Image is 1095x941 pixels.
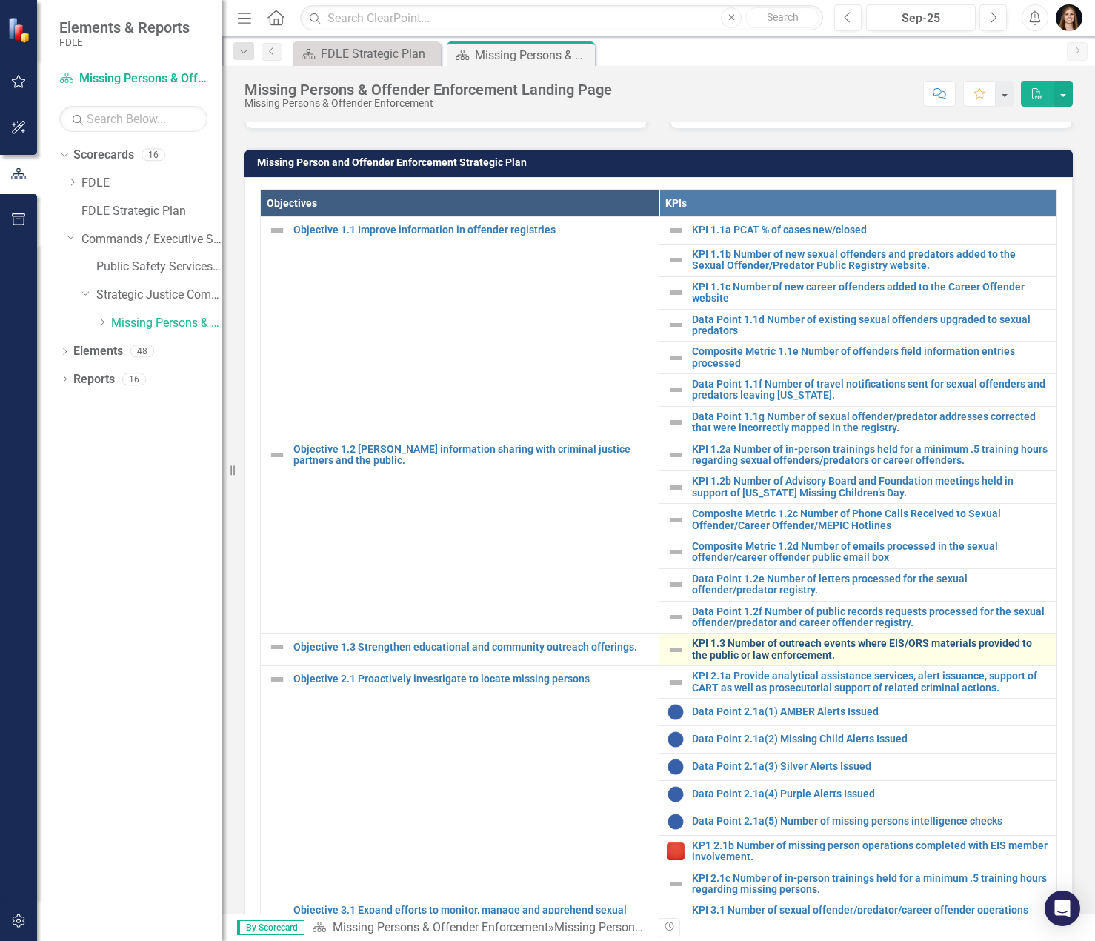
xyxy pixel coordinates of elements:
[667,316,685,334] img: Not Defined
[659,244,1057,276] td: Double-Click to Edit Right Click for Context Menu
[96,259,222,276] a: Public Safety Services Command
[475,46,591,64] div: Missing Persons & Offender Enforcement Landing Page
[659,536,1057,568] td: Double-Click to Edit Right Click for Context Menu
[59,36,190,48] small: FDLE
[268,222,286,239] img: Not Defined
[667,608,685,626] img: Not Defined
[692,249,1050,272] a: KPI 1.1b Number of new sexual offenders and predators added to the Sexual Offender/Predator Publi...
[142,149,165,162] div: 16
[261,666,659,900] td: Double-Click to Edit Right Click for Context Menu
[692,761,1050,772] a: Data Point 2.1a(3) Silver Alerts Issued
[667,674,685,691] img: Not Defined
[745,7,819,28] button: Search
[59,106,207,132] input: Search Below...
[261,216,659,439] td: Double-Click to Edit Right Click for Context Menu
[692,638,1050,661] a: KPI 1.3 Number of outreach events where EIS/ORS materials provided to the public or law enforcement.
[692,873,1050,896] a: KPI 2.1c Number of in-person trainings held for a minimum .5 training hours regarding missing per...
[312,920,648,937] div: »
[659,276,1057,309] td: Double-Click to Edit Right Click for Context Menu
[257,157,1065,168] h3: Missing Person and Offender Enforcement Strategic Plan
[659,780,1057,808] td: Double-Click to Edit Right Click for Context Menu
[659,725,1057,753] td: Double-Click to Edit Right Click for Context Menu
[692,671,1050,694] a: KPI 2.1a Provide analytical assistance services, alert issuance, support of CART as well as prose...
[333,920,548,934] a: Missing Persons & Offender Enforcement
[767,11,799,23] span: Search
[692,346,1050,369] a: Composite Metric 1.1e Number of offenders field information entries processed
[692,225,1050,236] a: KPI 1.1a PCAT % of cases new/closed
[667,446,685,464] img: Not Defined
[667,251,685,269] img: Not Defined
[667,641,685,659] img: Not Defined
[667,381,685,399] img: Not Defined
[296,44,437,63] a: FDLE Strategic Plan
[692,816,1050,827] a: Data Point 2.1a(5) Number of missing persons intelligence checks
[659,342,1057,374] td: Double-Click to Edit Right Click for Context Menu
[659,753,1057,780] td: Double-Click to Edit Right Click for Context Menu
[659,504,1057,536] td: Double-Click to Edit Right Click for Context Menu
[667,875,685,893] img: Not Defined
[692,905,1050,928] a: KPI 3.1 Number of sexual offender/predator/career offender operations completed with EIS involvem...
[659,406,1057,439] td: Double-Click to Edit Right Click for Context Menu
[81,175,222,192] a: FDLE
[122,373,146,385] div: 16
[659,601,1057,634] td: Double-Click to Edit Right Click for Context Menu
[659,309,1057,342] td: Double-Click to Edit Right Click for Context Menu
[692,476,1050,499] a: KPI 1.2b Number of Advisory Board and Foundation meetings held in support of [US_STATE] Missing C...
[1045,891,1080,926] div: Open Intercom Messenger
[667,576,685,593] img: Not Defined
[130,345,154,358] div: 48
[667,284,685,302] img: Not Defined
[667,731,685,748] img: Informational Data
[667,349,685,367] img: Not Defined
[692,734,1050,745] a: Data Point 2.1a(2) Missing Child Alerts Issued
[659,439,1057,471] td: Double-Click to Edit Right Click for Context Menu
[261,439,659,634] td: Double-Click to Edit Right Click for Context Menu
[667,813,685,831] img: Informational Data
[659,471,1057,504] td: Double-Click to Edit Right Click for Context Menu
[73,371,115,388] a: Reports
[659,808,1057,835] td: Double-Click to Edit Right Click for Context Menu
[692,706,1050,717] a: Data Point 2.1a(1) AMBER Alerts Issued
[692,411,1050,434] a: Data Point 1.1g Number of sexual offender/predator addresses corrected that were incorrectly mapp...
[293,642,651,653] a: Objective 1.3 Strengthen educational and community outreach offerings.
[692,444,1050,467] a: KPI 1.2a Number of in-person trainings held for a minimum .5 training hours regarding sexual offe...
[871,10,971,27] div: Sep-25
[244,82,612,98] div: Missing Persons & Offender Enforcement Landing Page
[659,568,1057,601] td: Double-Click to Edit Right Click for Context Menu
[659,666,1057,699] td: Double-Click to Edit Right Click for Context Menu
[659,868,1057,900] td: Double-Click to Edit Right Click for Context Menu
[692,573,1050,596] a: Data Point 1.2e Number of letters processed for the sexual offender/predator registry.
[59,19,190,36] span: Elements & Reports
[667,543,685,561] img: Not Defined
[692,541,1050,564] a: Composite Metric 1.2d Number of emails processed in the sexual offender/career offender public em...
[667,842,685,860] img: Reviewing for Improvement
[659,900,1057,933] td: Double-Click to Edit Right Click for Context Menu
[692,282,1050,305] a: KPI 1.1c Number of new career offenders added to the Career Offender website
[81,203,222,220] a: FDLE Strategic Plan
[667,413,685,431] img: Not Defined
[261,634,659,666] td: Double-Click to Edit Right Click for Context Menu
[73,147,134,164] a: Scorecards
[293,225,651,236] a: Objective 1.1 Improve information in offender registries
[293,905,651,928] a: Objective 3.1 Expand efforts to monitor, manage and apprehend sexual offenders, sexual predators,...
[1056,4,1082,31] img: Heather Faulkner
[692,314,1050,337] a: Data Point 1.1d Number of existing sexual offenders upgraded to sexual predators
[554,920,845,934] div: Missing Persons & Offender Enforcement Landing Page
[667,222,685,239] img: Not Defined
[268,446,286,464] img: Not Defined
[692,788,1050,799] a: Data Point 2.1a(4) Purple Alerts Issued
[659,698,1057,725] td: Double-Click to Edit Right Click for Context Menu
[667,479,685,496] img: Not Defined
[667,785,685,803] img: Informational Data
[244,98,612,109] div: Missing Persons & Offender Enforcement
[692,379,1050,402] a: Data Point 1.1f Number of travel notifications sent for sexual offenders and predators leaving [U...
[268,638,286,656] img: Not Defined
[268,671,286,688] img: Not Defined
[59,70,207,87] a: Missing Persons & Offender Enforcement
[659,216,1057,244] td: Double-Click to Edit Right Click for Context Menu
[237,920,304,935] span: By Scorecard
[667,511,685,529] img: Not Defined
[659,634,1057,666] td: Double-Click to Edit Right Click for Context Menu
[692,840,1050,863] a: KP1 2.1b Number of missing person operations completed with EIS member involvement.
